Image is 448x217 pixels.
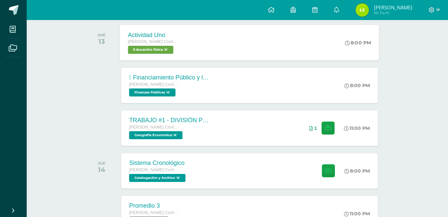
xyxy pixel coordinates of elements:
span: Finanzas Públicas 'A' [129,88,175,96]
div: MIÉ [98,33,105,37]
span: Catalogación y Archivo 'A' [129,174,185,182]
div: 8:00 PM [344,82,370,88]
div: Sistema Cronológico [129,160,187,167]
span: 1 [314,126,317,131]
div:  Financiamiento Público y la Política Económica.  Tesorería Nacional. [129,74,209,81]
div: TRABAJO #1 - DIVISIÓN POLÍTICA DEL MUNDO [129,117,209,124]
div: 11:00 PM [344,211,370,217]
div: 8:00 PM [344,168,370,174]
span: [PERSON_NAME] Contador con Orientación en Computación [129,210,179,215]
div: 8:00 PM [345,40,371,46]
span: Educación Física 'A' [128,46,173,54]
div: Archivos entregados [309,126,317,131]
div: 11:00 PM [344,125,370,131]
div: 14 [98,166,105,174]
div: Promedio 3 [129,202,179,209]
span: Mi Perfil [374,10,412,16]
span: Geografía Económica 'A' [129,131,182,139]
img: 86f30c446fd916061315cc3d93a0319f.png [356,3,369,17]
div: 13 [98,37,105,45]
span: [PERSON_NAME] Contador con Orientación en Computación [128,39,179,44]
div: Actividad Uno [128,31,179,38]
span: [PERSON_NAME] Contador con Orientación en Computación [129,82,179,87]
span: [PERSON_NAME] [374,4,412,11]
span: [PERSON_NAME] Contador con Orientación en Computación [129,168,179,172]
div: JUE [98,161,105,166]
span: [PERSON_NAME] Contador con Orientación en Computación [129,125,179,130]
